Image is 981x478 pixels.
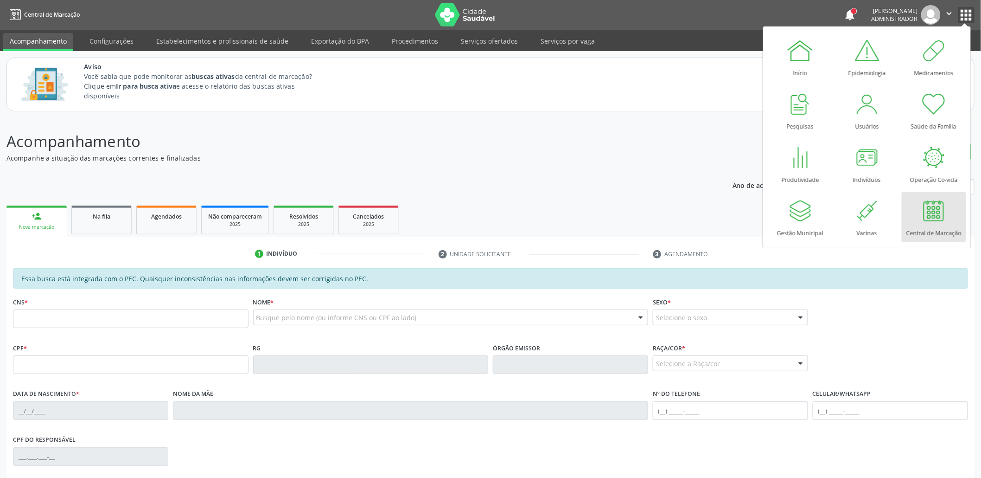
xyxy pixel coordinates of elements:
[83,33,140,49] a: Configurações
[768,139,833,188] a: Produtividade
[116,82,176,90] strong: Ir para busca ativa
[656,359,720,368] span: Selecione a Raça/cor
[872,15,918,23] span: Administrador
[256,313,417,323] span: Busque pelo nome (ou informe CNS ou CPF ao lado)
[18,64,71,105] img: Imagem de CalloutCard
[944,8,955,19] i: 
[13,268,968,289] div: Essa busca está integrada com o PEC. Quaisquer inconsistências nas informações devem ser corrigid...
[454,33,524,49] a: Serviços ofertados
[208,213,262,220] span: Não compareceram
[872,7,918,15] div: [PERSON_NAME]
[768,192,833,242] a: Gestão Municipal
[280,221,327,228] div: 2025
[835,32,899,82] a: Epidemiologia
[733,179,815,191] p: Ano de acompanhamento
[13,401,168,420] input: __/__/____
[84,71,329,101] p: Você sabia que pode monitorar as da central de marcação? Clique em e acesse o relatório das busca...
[13,447,168,466] input: ___.___.___-__
[253,295,274,310] label: Nome
[191,72,235,81] strong: buscas ativas
[768,85,833,135] a: Pesquisas
[902,192,966,242] a: Central de Marcação
[835,139,899,188] a: Indivíduos
[921,5,941,25] img: img
[902,85,966,135] a: Saúde da Família
[902,139,966,188] a: Operação Co-vida
[941,5,958,25] button: 
[289,213,318,220] span: Resolvidos
[385,33,445,49] a: Procedimentos
[255,250,263,258] div: 1
[24,11,80,19] span: Central de Marcação
[13,341,27,355] label: CPF
[13,433,76,447] label: CPF do responsável
[653,401,808,420] input: (__) _____-_____
[353,213,384,220] span: Cancelados
[305,33,376,49] a: Exportação do BPA
[253,341,261,355] label: RG
[656,313,707,323] span: Selecione o sexo
[6,130,684,153] p: Acompanhamento
[6,7,80,22] a: Central de Marcação
[534,33,601,49] a: Serviços por vaga
[13,387,79,401] label: Data de nascimento
[32,211,42,221] div: person_add
[493,341,540,355] label: Órgão emissor
[835,85,899,135] a: Usuários
[902,32,966,82] a: Medicamentos
[768,32,833,82] a: Início
[835,192,899,242] a: Vacinas
[813,401,968,420] input: (__) _____-_____
[13,224,60,231] div: Nova marcação
[93,213,110,220] span: Na fila
[958,7,975,23] button: apps
[3,33,73,51] a: Acompanhamento
[653,387,700,401] label: Nº do Telefone
[653,295,671,310] label: Sexo
[6,153,684,163] p: Acompanhe a situação das marcações correntes e finalizadas
[813,387,871,401] label: Celular/WhatsApp
[84,62,329,71] span: Aviso
[844,8,857,21] button: notifications
[173,387,213,401] label: Nome da mãe
[151,213,182,220] span: Agendados
[345,221,392,228] div: 2025
[267,250,298,258] div: Indivíduo
[150,33,295,49] a: Estabelecimentos e profissionais de saúde
[653,341,685,355] label: Raça/cor
[13,295,28,310] label: CNS
[208,221,262,228] div: 2025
